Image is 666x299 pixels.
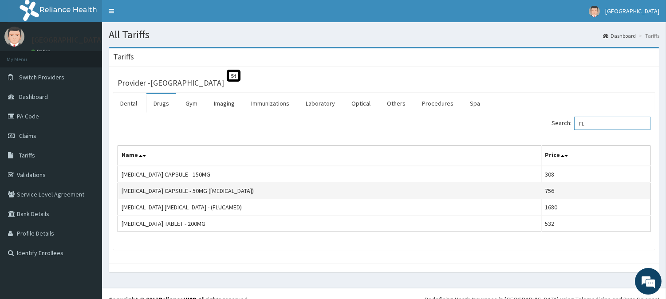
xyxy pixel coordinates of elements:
[113,53,134,61] h3: Tariffs
[51,92,122,181] span: We're online!
[146,94,176,113] a: Drugs
[146,4,167,26] div: Minimize live chat window
[118,79,224,87] h3: Provider - [GEOGRAPHIC_DATA]
[118,199,542,216] td: [MEDICAL_DATA] [MEDICAL_DATA] - (FLUCAMED)
[31,48,52,55] a: Online
[118,146,542,166] th: Name
[541,216,650,232] td: 532
[16,44,36,67] img: d_794563401_company_1708531726252_794563401
[541,183,650,199] td: 756
[31,36,104,44] p: [GEOGRAPHIC_DATA]
[415,94,461,113] a: Procedures
[244,94,296,113] a: Immunizations
[109,29,659,40] h1: All Tariffs
[19,93,48,101] span: Dashboard
[605,7,659,15] span: [GEOGRAPHIC_DATA]
[541,199,650,216] td: 1680
[118,166,542,183] td: [MEDICAL_DATA] CAPSULE - 150MG
[344,94,378,113] a: Optical
[589,6,600,17] img: User Image
[463,94,487,113] a: Spa
[19,132,36,140] span: Claims
[541,146,650,166] th: Price
[299,94,342,113] a: Laboratory
[178,94,205,113] a: Gym
[574,117,650,130] input: Search:
[113,94,144,113] a: Dental
[227,70,240,82] span: St
[380,94,413,113] a: Others
[4,27,24,47] img: User Image
[118,216,542,232] td: [MEDICAL_DATA] TABLET - 200MG
[207,94,242,113] a: Imaging
[4,202,169,233] textarea: Type your message and hit 'Enter'
[541,166,650,183] td: 308
[603,32,636,39] a: Dashboard
[118,183,542,199] td: [MEDICAL_DATA] CAPSULE - 50MG ([MEDICAL_DATA])
[19,73,64,81] span: Switch Providers
[19,151,35,159] span: Tariffs
[552,117,650,130] label: Search:
[637,32,659,39] li: Tariffs
[46,50,149,61] div: Chat with us now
